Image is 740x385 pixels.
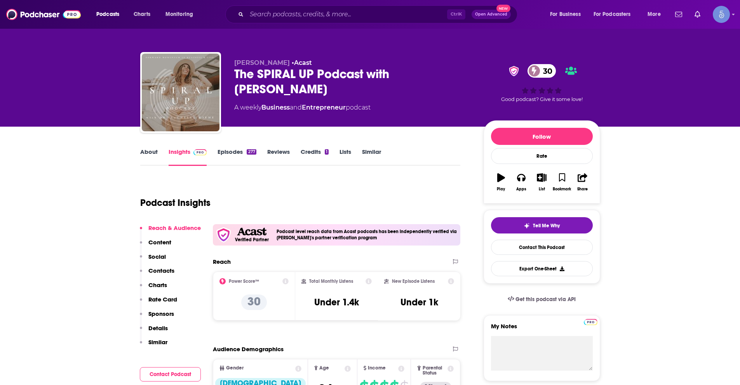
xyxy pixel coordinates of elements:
a: Acast [294,59,312,66]
span: Gender [226,366,244,371]
a: Get this podcast via API [501,290,582,309]
img: Podchaser - Follow, Share and Rate Podcasts [6,7,81,22]
a: Reviews [267,148,290,166]
span: Open Advanced [475,12,507,16]
button: Similar [140,338,167,353]
button: Apps [511,168,531,196]
span: For Podcasters [594,9,631,20]
h3: Under 1k [400,296,438,308]
p: Similar [148,338,167,346]
button: Show profile menu [713,6,730,23]
h3: Under 1.4k [314,296,359,308]
a: Episodes277 [218,148,256,166]
p: 30 [241,294,267,310]
a: InsightsPodchaser Pro [169,148,207,166]
div: A weekly podcast [234,103,371,112]
button: open menu [545,8,590,21]
a: Business [261,104,290,111]
a: Show notifications dropdown [691,8,703,21]
button: Reach & Audience [140,224,201,239]
h1: Podcast Insights [140,197,211,209]
button: Contact Podcast [140,367,201,382]
span: Monitoring [165,9,193,20]
button: Content [140,239,171,253]
p: Reach & Audience [148,224,201,232]
span: Get this podcast via API [515,296,576,303]
div: 1 [325,149,329,155]
span: Good podcast? Give it some love! [501,96,583,102]
h2: Audience Demographics [213,345,284,353]
a: Contact This Podcast [491,240,593,255]
h2: Reach [213,258,231,265]
button: Charts [140,281,167,296]
h5: Verified Partner [235,237,269,242]
img: Podchaser Pro [584,319,597,325]
button: Export One-Sheet [491,261,593,276]
p: Content [148,239,171,246]
img: The SPIRAL UP Podcast with LaChelle Wieme [142,54,219,131]
span: and [290,104,302,111]
button: open menu [91,8,129,21]
a: About [140,148,158,166]
h2: Power Score™ [229,279,259,284]
a: Pro website [584,318,597,325]
div: Apps [516,187,526,192]
button: Social [140,253,166,267]
span: Parental Status [423,366,446,376]
span: More [648,9,661,20]
button: Play [491,168,511,196]
p: Social [148,253,166,260]
div: 277 [247,149,256,155]
div: Search podcasts, credits, & more... [233,5,525,23]
label: My Notes [491,322,593,336]
img: verfied icon [216,227,231,242]
button: Follow [491,128,593,145]
button: tell me why sparkleTell Me Why [491,217,593,233]
div: verified Badge30Good podcast? Give it some love! [484,59,600,107]
a: Lists [340,148,351,166]
span: [PERSON_NAME] [234,59,290,66]
input: Search podcasts, credits, & more... [247,8,447,21]
button: Bookmark [552,168,572,196]
button: List [531,168,552,196]
a: Entrepreneur [302,104,346,111]
span: Tell Me Why [533,223,560,229]
div: Share [577,187,588,192]
button: open menu [642,8,670,21]
img: User Profile [713,6,730,23]
button: Sponsors [140,310,174,324]
span: Charts [134,9,150,20]
button: open menu [160,8,203,21]
button: Details [140,324,168,339]
p: Sponsors [148,310,174,317]
span: New [496,5,510,12]
p: Contacts [148,267,174,274]
span: Age [319,366,329,371]
a: 30 [528,64,556,78]
button: open menu [589,8,642,21]
div: List [539,187,545,192]
img: verified Badge [507,66,521,76]
h4: Podcast level reach data from Acast podcasts has been independently verified via [PERSON_NAME]'s ... [277,229,458,240]
h2: New Episode Listens [392,279,435,284]
span: Ctrl K [447,9,465,19]
span: Podcasts [96,9,119,20]
p: Rate Card [148,296,177,303]
a: Similar [362,148,381,166]
span: • [292,59,312,66]
div: Rate [491,148,593,164]
span: Income [368,366,386,371]
p: Details [148,324,168,332]
img: Podchaser Pro [193,149,207,155]
button: Share [572,168,592,196]
p: Charts [148,281,167,289]
button: Contacts [140,267,174,281]
div: Bookmark [553,187,571,192]
a: Show notifications dropdown [672,8,685,21]
button: Open AdvancedNew [472,10,511,19]
img: Acast [237,228,266,236]
button: Rate Card [140,296,177,310]
span: Logged in as Spiral5-G1 [713,6,730,23]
